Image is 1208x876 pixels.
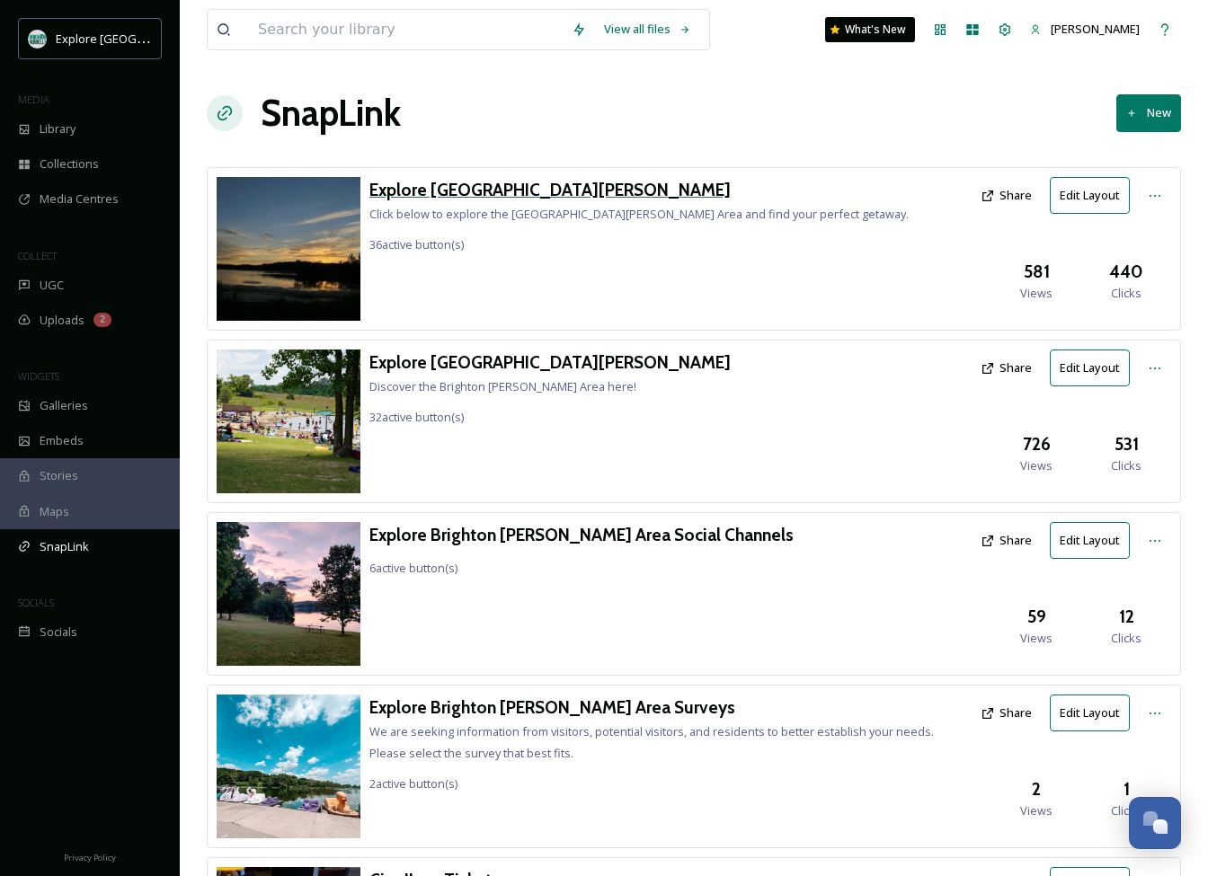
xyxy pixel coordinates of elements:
span: MEDIA [18,93,49,106]
span: 36 active button(s) [369,236,464,252]
span: Explore [GEOGRAPHIC_DATA][PERSON_NAME] [56,30,303,47]
span: [PERSON_NAME] [1051,21,1140,37]
span: Views [1020,457,1053,474]
h1: SnapLink [261,86,401,140]
span: Click below to explore the [GEOGRAPHIC_DATA][PERSON_NAME] Area and find your perfect getaway. [369,206,909,222]
h3: 726 [1023,431,1051,457]
img: 67e7af72-b6c8-455a-acf8-98e6fe1b68aa.avif [29,30,47,48]
img: IMG_2987.JPG [217,695,360,838]
span: SnapLink [40,538,89,555]
button: Open Chat [1129,797,1181,849]
span: UGC [40,277,64,294]
a: View all files [595,12,700,47]
a: Privacy Policy [64,845,116,867]
span: Media Centres [40,190,119,208]
span: Clicks [1111,630,1141,647]
span: 32 active button(s) [369,409,464,425]
a: Explore Brighton [PERSON_NAME] Area Social Channels [369,522,794,548]
span: 6 active button(s) [369,560,457,576]
div: 2 [93,313,111,327]
img: %2540trevapeach%25203.png [217,177,360,321]
button: Edit Layout [1050,350,1130,386]
input: Search your library [249,10,563,49]
span: SOCIALS [18,596,54,609]
a: Explore [GEOGRAPHIC_DATA][PERSON_NAME] [369,350,731,376]
button: Share [972,350,1041,385]
span: Stories [40,467,78,484]
button: Edit Layout [1050,695,1130,731]
button: Share [972,523,1041,558]
button: Edit Layout [1050,522,1130,559]
a: Edit Layout [1050,177,1139,214]
img: %2540nikzclicks%25201.png [217,522,360,666]
a: Edit Layout [1050,522,1139,559]
h3: 2 [1032,776,1041,802]
span: Clicks [1111,802,1141,819]
span: Maps [40,503,69,520]
span: We are seeking information from visitors, potential visitors, and residents to better establish y... [369,723,934,761]
span: 2 active button(s) [369,775,457,792]
span: Clicks [1111,285,1141,302]
a: Edit Layout [1050,350,1139,386]
button: Edit Layout [1050,177,1130,214]
span: Galleries [40,397,88,414]
span: Views [1020,630,1053,647]
span: Library [40,120,75,137]
span: COLLECT [18,249,57,262]
span: Clicks [1111,457,1141,474]
a: Explore [GEOGRAPHIC_DATA][PERSON_NAME] [369,177,909,203]
h3: 12 [1119,604,1134,630]
a: Edit Layout [1050,695,1139,731]
span: Views [1020,802,1053,819]
h3: 531 [1115,431,1139,457]
span: Uploads [40,312,84,329]
span: Views [1020,285,1053,302]
h3: 581 [1024,259,1050,285]
span: Socials [40,624,77,641]
button: Share [972,178,1041,213]
span: WIDGETS [18,369,59,383]
h3: 440 [1109,259,1143,285]
a: [PERSON_NAME] [1021,12,1149,47]
img: cb6c9135-67c4-4434-a57e-82c280aac642.jpg [217,350,360,493]
button: New [1116,94,1181,131]
span: Embeds [40,432,84,449]
button: Share [972,695,1041,730]
a: What's New [825,17,915,42]
h3: 1 [1124,776,1130,802]
span: Privacy Policy [64,852,116,863]
span: Collections [40,155,99,173]
h3: 59 [1027,604,1046,630]
a: Explore Brighton [PERSON_NAME] Area Surveys [369,695,972,721]
span: Discover the Brighton [PERSON_NAME] Area here! [369,378,636,394]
